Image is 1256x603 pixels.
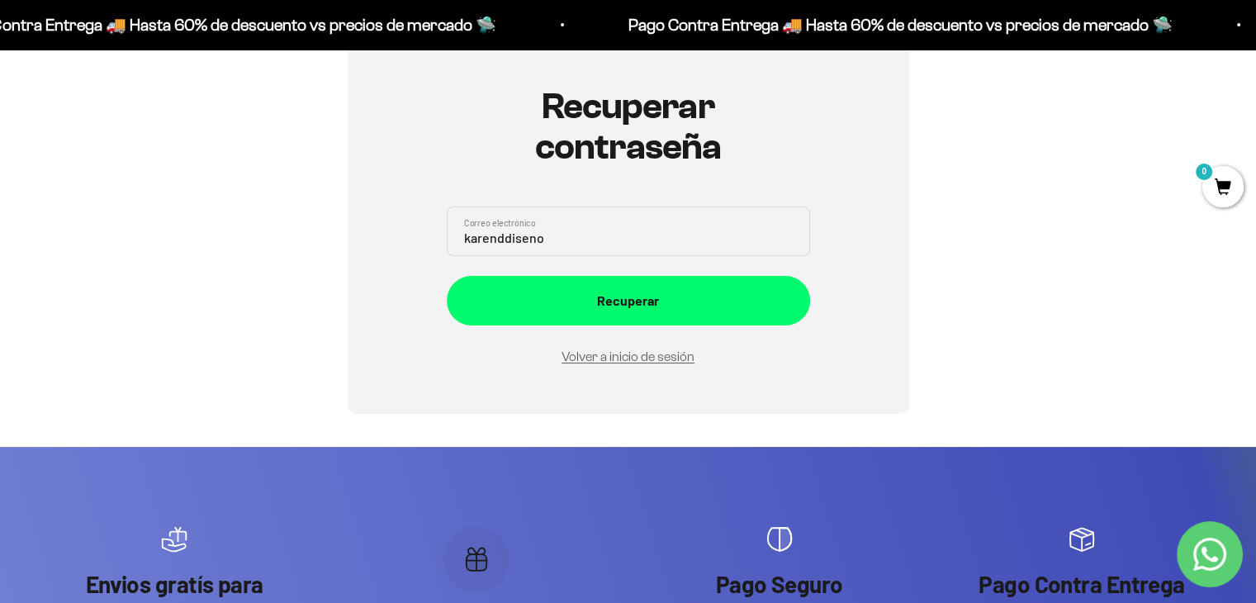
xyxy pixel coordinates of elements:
button: Recuperar [447,276,810,325]
p: Pago Seguro [645,569,914,599]
div: Recuperar [480,290,777,311]
a: 0 [1202,179,1244,197]
p: Pago Contra Entrega 🚚 Hasta 60% de descuento vs precios de mercado 🛸 [626,12,1170,38]
h1: Recuperar contraseña [447,87,810,167]
p: Pago Contra Entrega [947,569,1216,599]
a: Volver a inicio de sesión [562,349,694,363]
mark: 0 [1194,162,1214,182]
